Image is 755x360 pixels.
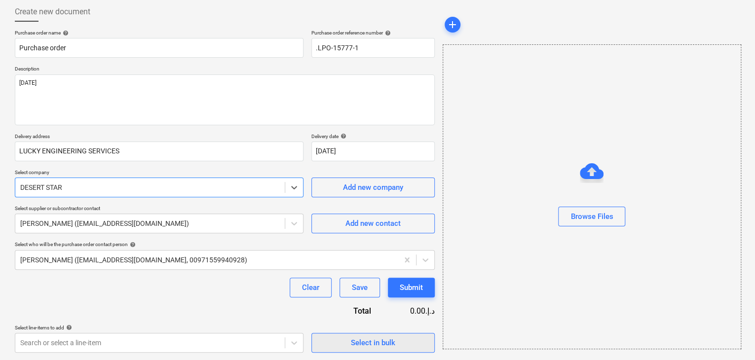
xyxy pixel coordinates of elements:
p: Select company [15,169,303,178]
div: 0.00د.إ.‏ [387,305,435,317]
iframe: Chat Widget [706,313,755,360]
span: help [339,133,346,139]
input: Order number [311,38,435,58]
button: Browse Files [558,207,625,226]
button: Add new company [311,178,435,197]
button: Submit [388,278,435,297]
button: Add new contact [311,214,435,233]
div: Add new contact [345,217,401,230]
div: Add new company [343,181,403,194]
span: help [64,324,72,330]
div: Purchase order reference number [311,30,435,36]
p: Select supplier or subcontractor contact [15,205,303,214]
button: Save [340,278,380,297]
textarea: [DATE] [15,74,435,125]
input: Delivery date not specified [311,142,435,161]
div: Purchase order name [15,30,303,36]
div: Total [306,305,387,317]
p: Delivery address [15,133,303,142]
div: Submit [400,281,423,294]
div: Browse Files [570,210,613,223]
div: Select who will be the purchase order contact person [15,241,435,248]
p: Description [15,66,435,74]
div: Save [352,281,368,294]
button: Select in bulk [311,333,435,353]
input: Delivery address [15,142,303,161]
span: add [447,19,458,31]
div: Browse Files [443,44,741,349]
button: Clear [290,278,332,297]
input: Document name [15,38,303,58]
div: Select in bulk [351,336,395,349]
span: help [61,30,69,36]
div: Select line-items to add [15,324,303,331]
span: help [383,30,391,36]
div: Clear [302,281,319,294]
span: help [128,242,136,248]
div: Delivery date [311,133,435,140]
span: Create new document [15,6,90,18]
